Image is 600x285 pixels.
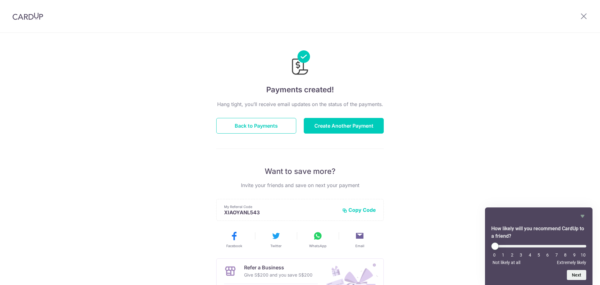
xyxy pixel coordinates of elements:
li: 7 [553,252,560,257]
li: 2 [509,252,515,257]
li: 4 [527,252,533,257]
li: 1 [500,252,506,257]
p: Give S$200 and you save S$200 [244,271,312,279]
button: Email [341,231,378,248]
p: Refer a Business [244,264,312,271]
li: 6 [544,252,551,257]
li: 8 [562,252,568,257]
span: Twitter [270,243,282,248]
p: XIAOYANL543 [224,209,337,216]
li: 9 [571,252,577,257]
p: Want to save more? [216,166,384,176]
button: Facebook [216,231,252,248]
li: 10 [580,252,586,257]
img: Payments [290,50,310,77]
button: Twitter [257,231,294,248]
span: Facebook [226,243,242,248]
button: Hide survey [579,212,586,220]
p: Hang tight, you’ll receive email updates on the status of the payments. [216,100,384,108]
p: My Referral Code [224,204,337,209]
li: 0 [491,252,497,257]
button: Next question [567,270,586,280]
button: Back to Payments [216,118,296,134]
li: 3 [518,252,524,257]
span: Extremely likely [557,260,586,265]
button: Copy Code [342,207,376,213]
h2: How likely will you recommend CardUp to a friend? Select an option from 0 to 10, with 0 being Not... [491,225,586,240]
h4: Payments created! [216,84,384,95]
button: WhatsApp [299,231,336,248]
p: Invite your friends and save on next your payment [216,181,384,189]
li: 5 [536,252,542,257]
span: Not likely at all [492,260,520,265]
img: CardUp [12,13,43,20]
button: Create Another Payment [304,118,384,134]
span: WhatsApp [309,243,327,248]
div: How likely will you recommend CardUp to a friend? Select an option from 0 to 10, with 0 being Not... [491,212,586,280]
span: Email [355,243,364,248]
div: How likely will you recommend CardUp to a friend? Select an option from 0 to 10, with 0 being Not... [491,242,586,265]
